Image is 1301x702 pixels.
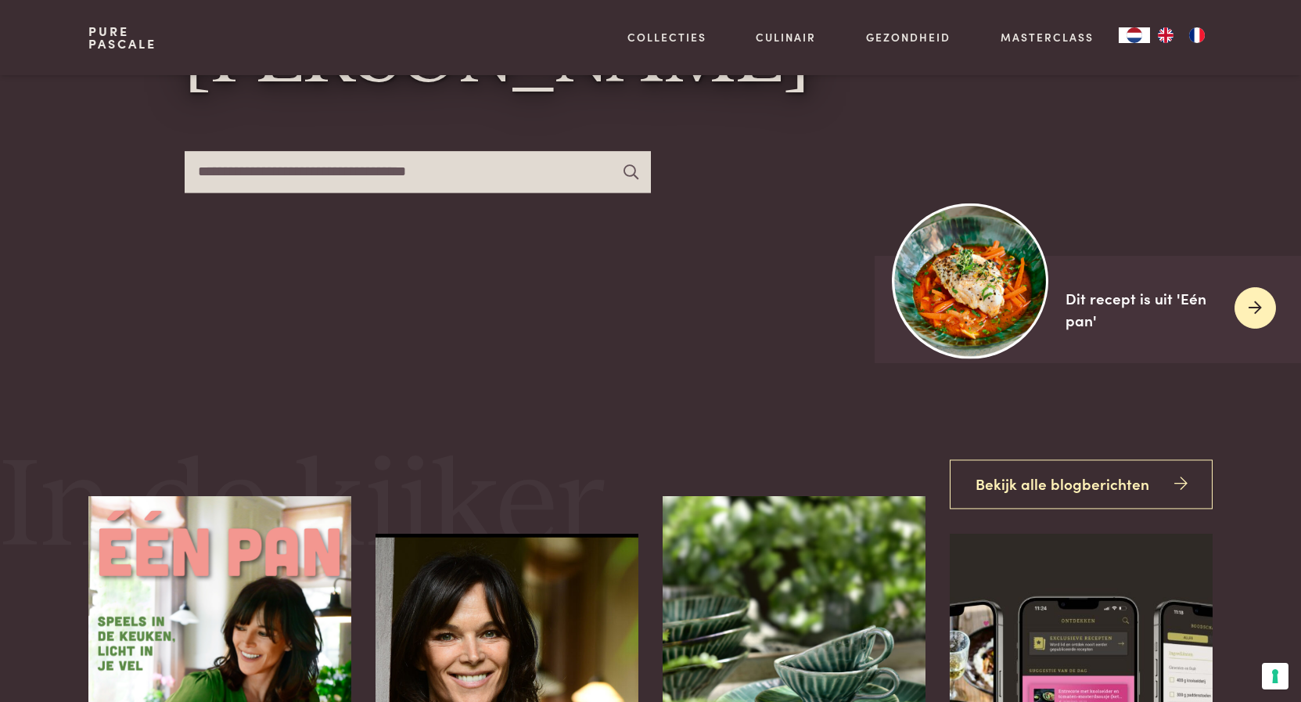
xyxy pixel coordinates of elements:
a: https://admin.purepascale.com/wp-content/uploads/2025/08/home_recept_link.jpg Dit recept is uit '... [875,256,1301,363]
ul: Language list [1150,27,1213,43]
img: https://admin.purepascale.com/wp-content/uploads/2025/08/home_recept_link.jpg [893,203,1048,358]
a: Bekijk alle blogberichten [950,459,1212,509]
a: PurePascale [88,25,156,50]
button: Uw voorkeuren voor toestemming voor trackingtechnologieën [1262,663,1288,689]
a: Collecties [627,29,706,45]
a: EN [1150,27,1181,43]
a: Masterclass [1001,29,1094,45]
a: Gezondheid [866,29,951,45]
a: FR [1181,27,1213,43]
a: Culinair [756,29,816,45]
aside: Language selected: Nederlands [1119,27,1213,43]
a: NL [1119,27,1150,43]
div: Dit recept is uit 'Eén pan' [1066,287,1222,332]
div: Language [1119,27,1150,43]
